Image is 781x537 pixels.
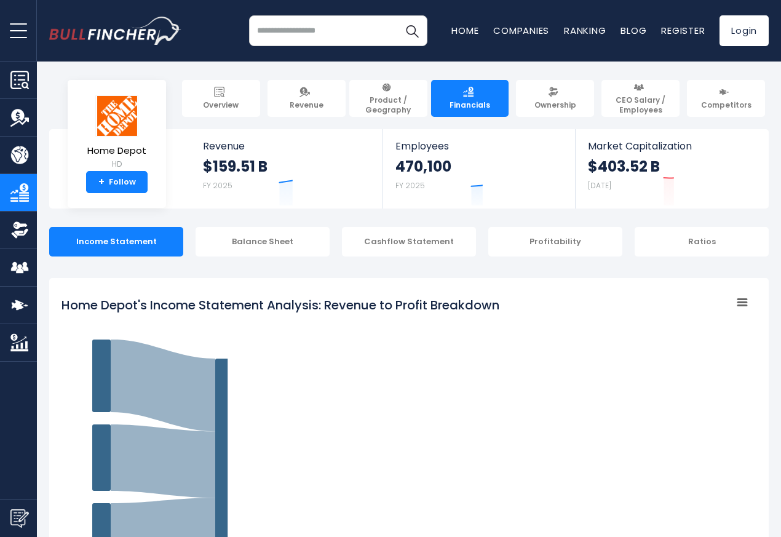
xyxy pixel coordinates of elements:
[588,157,660,176] strong: $403.52 B
[395,140,562,152] span: Employees
[49,17,181,45] img: bullfincher logo
[87,146,146,156] span: Home Depot
[450,100,490,110] span: Financials
[576,129,767,209] a: Market Capitalization $403.52 B [DATE]
[516,80,594,117] a: Ownership
[86,171,148,193] a: +Follow
[564,24,606,37] a: Ranking
[87,159,146,170] small: HD
[383,129,574,209] a: Employees 470,100 FY 2025
[534,100,576,110] span: Ownership
[61,296,499,314] tspan: Home Depot's Income Statement Analysis: Revenue to Profit Breakdown
[720,15,769,46] a: Login
[49,17,181,45] a: Go to homepage
[588,140,755,152] span: Market Capitalization
[395,157,451,176] strong: 470,100
[701,100,751,110] span: Competitors
[203,140,371,152] span: Revenue
[431,80,509,117] a: Financials
[268,80,346,117] a: Revenue
[349,80,427,117] a: Product / Geography
[607,95,674,114] span: CEO Salary / Employees
[451,24,478,37] a: Home
[687,80,765,117] a: Competitors
[493,24,549,37] a: Companies
[395,180,425,191] small: FY 2025
[342,227,476,257] div: Cashflow Statement
[49,227,183,257] div: Income Statement
[203,180,232,191] small: FY 2025
[620,24,646,37] a: Blog
[191,129,383,209] a: Revenue $159.51 B FY 2025
[661,24,705,37] a: Register
[397,15,427,46] button: Search
[10,221,29,239] img: Ownership
[196,227,330,257] div: Balance Sheet
[355,95,422,114] span: Product / Geography
[488,227,622,257] div: Profitability
[588,180,611,191] small: [DATE]
[635,227,769,257] div: Ratios
[203,157,268,176] strong: $159.51 B
[98,177,105,188] strong: +
[601,80,680,117] a: CEO Salary / Employees
[203,100,239,110] span: Overview
[87,95,147,172] a: Home Depot HD
[182,80,260,117] a: Overview
[290,100,323,110] span: Revenue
